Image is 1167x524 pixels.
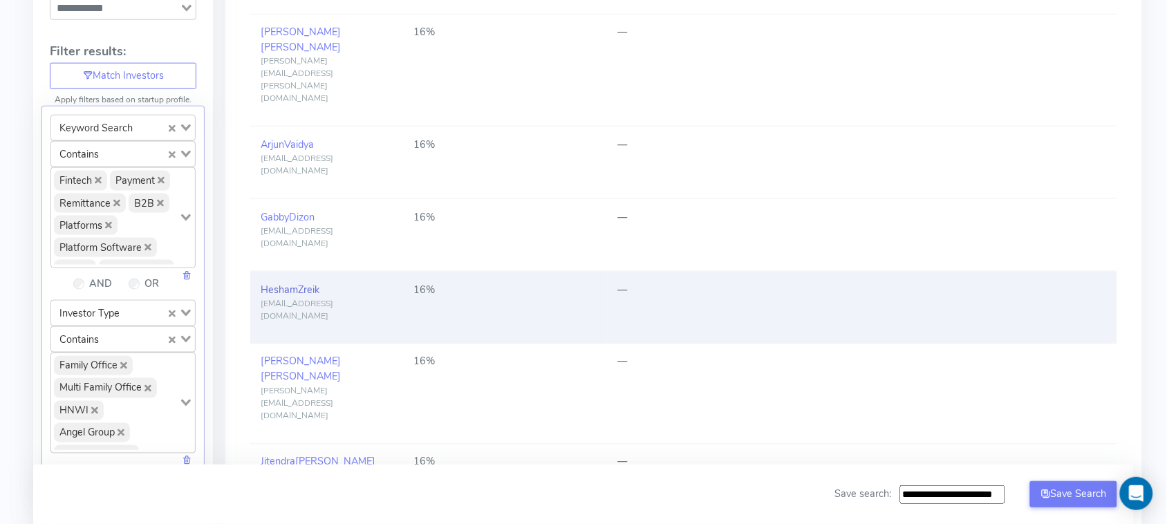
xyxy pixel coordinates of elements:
[607,344,1117,445] td: —
[261,40,341,54] span: [PERSON_NAME]
[50,93,196,106] p: Apply filters based on startup profile.
[169,147,176,162] button: Clear Selected
[261,55,333,104] span: [PERSON_NAME][EMAIL_ADDRESS][PERSON_NAME][DOMAIN_NAME]
[169,120,176,135] button: Clear Selected
[50,167,196,268] div: Search for option
[50,63,196,89] button: Match Investors
[284,138,314,151] span: Vaidya
[54,423,130,442] span: Angel Group
[99,260,174,279] span: Mobile Apps
[54,118,138,138] span: Keyword Search
[106,144,165,164] input: Search for option
[157,200,164,207] button: Deselect B2B
[169,332,176,347] button: Clear Selected
[261,283,319,297] a: HeshamZreik
[113,200,120,207] button: Deselect Remittance
[414,455,597,470] div: 16%
[54,445,139,465] span: Angel Investor
[50,45,196,59] h4: Filter results:
[54,216,118,235] span: Platforms
[50,115,196,141] div: Search for option
[50,353,196,453] div: Search for option
[182,268,192,282] a: Delete this field
[54,144,104,164] span: Contains
[414,25,597,40] div: 16%
[414,210,597,225] div: 16%
[106,330,165,349] input: Search for option
[261,386,333,422] span: [PERSON_NAME][EMAIL_ADDRESS][DOMAIN_NAME]
[110,171,170,190] span: Payment
[295,455,375,469] span: [PERSON_NAME]
[54,260,96,279] span: apps
[54,238,157,257] span: Platform Software
[261,153,333,176] span: [EMAIL_ADDRESS][DOMAIN_NAME]
[261,370,341,384] span: [PERSON_NAME]
[607,127,1117,199] td: —
[158,177,165,184] button: Deselect Payment
[54,171,107,190] span: Fintech
[54,303,125,323] span: Investor Type
[414,138,597,153] div: 16%
[54,378,157,397] span: Multi Family Office
[118,429,124,436] button: Deselect Angel Group
[835,487,892,500] span: Save search:
[261,225,333,249] span: [EMAIL_ADDRESS][DOMAIN_NAME]
[54,194,126,213] span: Remittance
[261,25,341,54] a: [PERSON_NAME][PERSON_NAME]
[182,453,192,467] a: Delete this field
[127,303,165,323] input: Search for option
[50,300,196,326] div: Search for option
[144,277,159,292] label: OR
[414,283,597,298] div: 16%
[95,177,102,184] button: Deselect Fintech
[144,244,151,251] button: Deselect Platform Software
[54,401,104,420] span: HNWI
[607,272,1117,344] td: —
[50,141,196,167] div: Search for option
[261,138,314,151] a: ArjunVaidya
[169,306,176,321] button: Clear Selected
[50,326,196,353] div: Search for option
[54,356,133,375] span: Family Office
[140,118,165,138] input: Search for option
[1030,481,1117,507] button: Save Search
[261,355,341,384] a: [PERSON_NAME][PERSON_NAME]
[261,210,315,224] a: GabbyDizon
[1120,477,1153,510] div: Open Intercom Messenger
[414,355,597,370] div: 16%
[140,445,178,465] input: Search for option
[91,407,98,414] button: Deselect HNWI
[261,455,375,469] a: Jitendra[PERSON_NAME]
[289,210,315,224] span: Dizon
[607,199,1117,272] td: —
[89,277,112,292] label: AND
[298,283,319,297] span: Zreik
[105,222,112,229] button: Deselect Platforms
[261,298,333,321] span: [EMAIL_ADDRESS][DOMAIN_NAME]
[607,14,1117,127] td: —
[607,444,1117,516] td: —
[144,385,151,392] button: Deselect Multi Family Office
[54,330,104,349] span: Contains
[129,194,169,213] span: B2B
[120,362,127,369] button: Deselect Family Office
